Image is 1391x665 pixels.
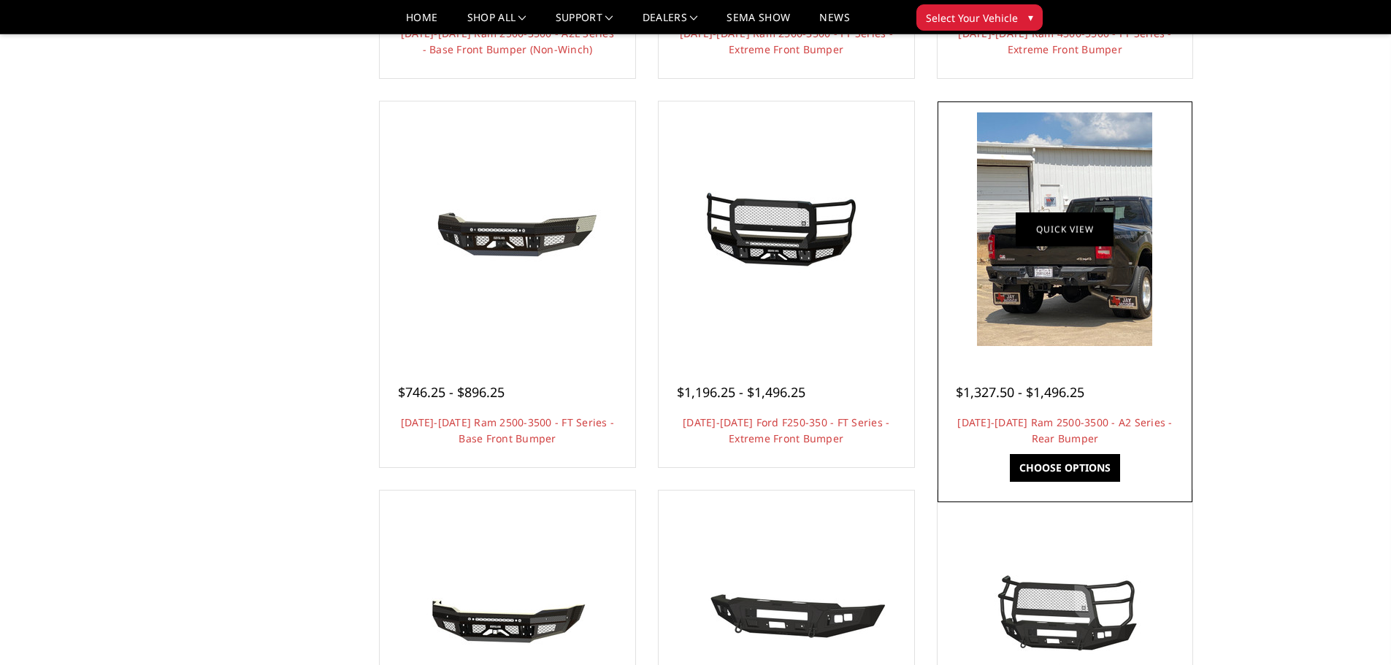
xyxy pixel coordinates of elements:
[926,10,1018,26] span: Select Your Vehicle
[643,12,698,34] a: Dealers
[398,383,505,401] span: $746.25 - $896.25
[467,12,526,34] a: shop all
[677,383,805,401] span: $1,196.25 - $1,496.25
[401,415,614,445] a: [DATE]-[DATE] Ram 2500-3500 - FT Series - Base Front Bumper
[1016,212,1114,246] a: Quick view
[957,415,1172,445] a: [DATE]-[DATE] Ram 2500-3500 - A2 Series - Rear Bumper
[556,12,613,34] a: Support
[1318,595,1391,665] iframe: Chat Widget
[727,12,790,34] a: SEMA Show
[1028,9,1033,25] span: ▾
[819,12,849,34] a: News
[406,12,437,34] a: Home
[977,112,1152,346] img: 2019-2025 Ram 2500-3500 - A2 Series - Rear Bumper
[958,26,1171,56] a: [DATE]-[DATE] Ram 4500-5500 - FT Series - Extreme Front Bumper
[391,174,624,284] img: 2019-2025 Ram 2500-3500 - FT Series - Base Front Bumper
[916,4,1043,31] button: Select Your Vehicle
[662,105,911,353] a: 2017-2022 Ford F250-350 - FT Series - Extreme Front Bumper 2017-2022 Ford F250-350 - FT Series - ...
[941,105,1189,353] a: 2019-2025 Ram 2500-3500 - A2 Series - Rear Bumper 2019-2025 Ram 2500-3500 - A2 Series - Rear Bumper
[383,105,632,353] a: 2019-2025 Ram 2500-3500 - FT Series - Base Front Bumper
[956,383,1084,401] span: $1,327.50 - $1,496.25
[1010,454,1120,482] a: Choose Options
[680,26,893,56] a: [DATE]-[DATE] Ram 2500-3500 - FT Series - Extreme Front Bumper
[401,26,614,56] a: [DATE]-[DATE] Ram 2500-3500 - A2L Series - Base Front Bumper (Non-Winch)
[683,415,889,445] a: [DATE]-[DATE] Ford F250-350 - FT Series - Extreme Front Bumper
